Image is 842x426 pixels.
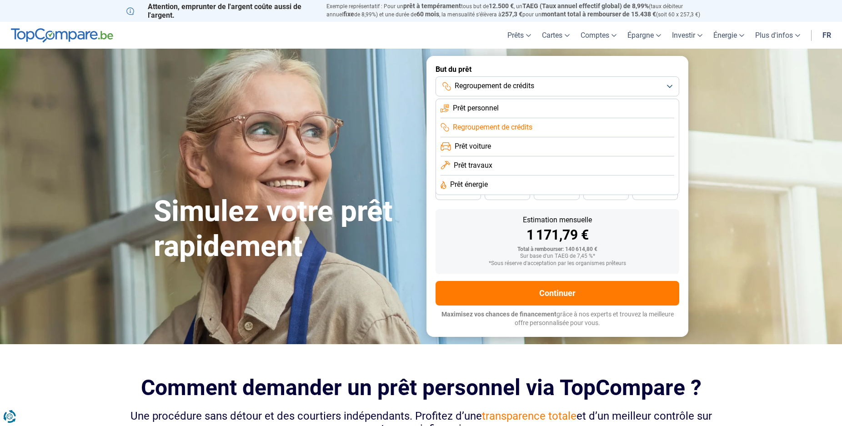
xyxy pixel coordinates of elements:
[403,2,461,10] span: prêt à tempérament
[536,22,575,49] a: Cartes
[443,261,672,267] div: *Sous réserve d'acceptation par les organismes prêteurs
[502,22,536,49] a: Prêts
[443,216,672,224] div: Estimation mensuelle
[546,190,566,196] span: 36 mois
[622,22,667,49] a: Épargne
[436,76,679,96] button: Regroupement de crédits
[455,141,491,151] span: Prêt voiture
[541,10,656,18] span: montant total à rembourser de 15.438 €
[443,253,672,260] div: Sur base d'un TAEG de 7,45 %*
[817,22,837,49] a: fr
[448,190,468,196] span: 48 mois
[454,160,492,170] span: Prêt travaux
[497,190,517,196] span: 42 mois
[443,228,672,242] div: 1 171,79 €
[126,375,716,400] h2: Comment demander un prêt personnel via TopCompare ?
[441,311,556,318] span: Maximisez vos chances de financement
[443,246,672,253] div: Total à rembourser: 140 614,80 €
[453,103,499,113] span: Prêt personnel
[436,65,679,74] label: But du prêt
[455,81,534,91] span: Regroupement de crédits
[436,310,679,328] p: grâce à nos experts et trouvez la meilleure offre personnalisée pour vous.
[645,190,665,196] span: 24 mois
[667,22,708,49] a: Investir
[596,190,616,196] span: 30 mois
[416,10,439,18] span: 60 mois
[708,22,750,49] a: Énergie
[126,2,316,20] p: Attention, emprunter de l'argent coûte aussi de l'argent.
[482,410,576,422] span: transparence totale
[453,122,532,132] span: Regroupement de crédits
[11,28,113,43] img: TopCompare
[575,22,622,49] a: Comptes
[154,194,416,264] h1: Simulez votre prêt rapidement
[489,2,514,10] span: 12.500 €
[450,180,488,190] span: Prêt énergie
[436,281,679,306] button: Continuer
[522,2,649,10] span: TAEG (Taux annuel effectif global) de 8,99%
[501,10,522,18] span: 257,3 €
[343,10,354,18] span: fixe
[326,2,716,19] p: Exemple représentatif : Pour un tous but de , un (taux débiteur annuel de 8,99%) et une durée de ...
[750,22,806,49] a: Plus d'infos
